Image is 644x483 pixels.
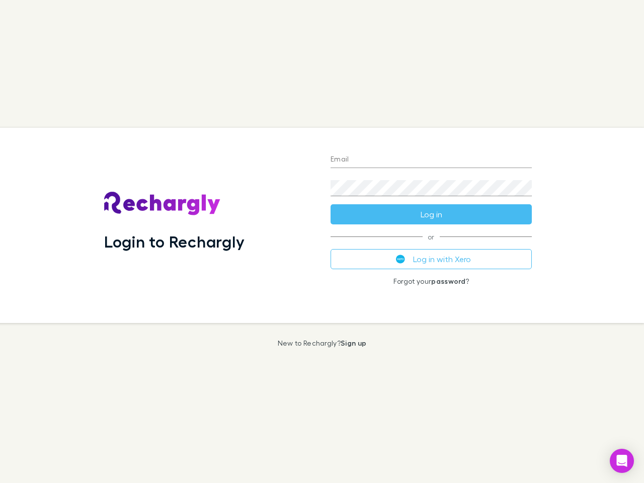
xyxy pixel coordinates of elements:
p: Forgot your ? [331,277,532,285]
a: Sign up [341,339,366,347]
p: New to Rechargly? [278,339,367,347]
img: Rechargly's Logo [104,192,221,216]
a: password [431,277,465,285]
button: Log in [331,204,532,224]
div: Open Intercom Messenger [610,449,634,473]
button: Log in with Xero [331,249,532,269]
h1: Login to Rechargly [104,232,245,251]
img: Xero's logo [396,255,405,264]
